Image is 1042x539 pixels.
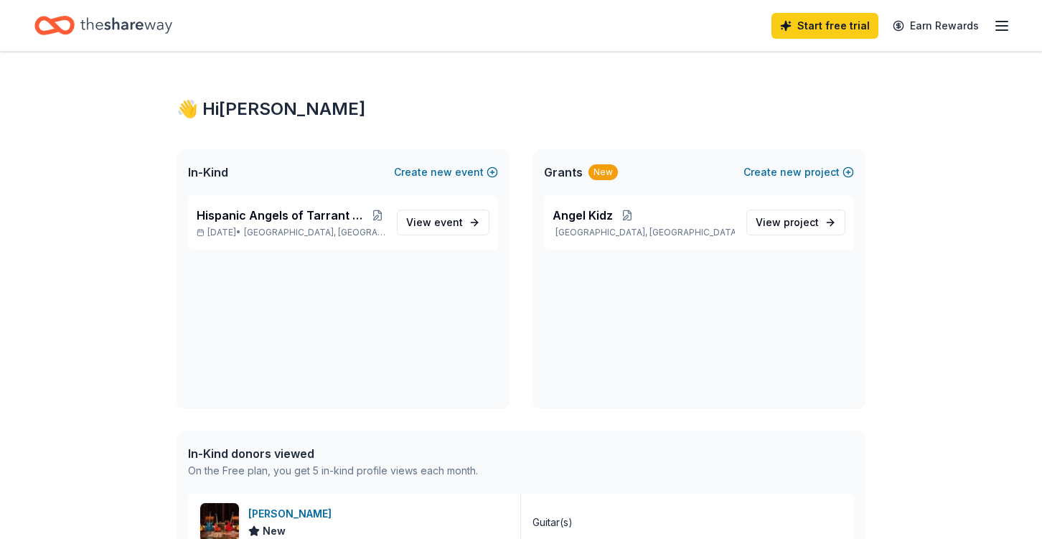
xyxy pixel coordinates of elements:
[431,164,452,181] span: new
[771,13,878,39] a: Start free trial
[553,227,735,238] p: [GEOGRAPHIC_DATA], [GEOGRAPHIC_DATA]
[884,13,987,39] a: Earn Rewards
[532,514,573,531] div: Guitar(s)
[544,164,583,181] span: Grants
[780,164,802,181] span: new
[188,445,478,462] div: In-Kind donors viewed
[756,214,819,231] span: View
[188,462,478,479] div: On the Free plan, you get 5 in-kind profile views each month.
[197,227,385,238] p: [DATE] •
[188,164,228,181] span: In-Kind
[743,164,854,181] button: Createnewproject
[177,98,865,121] div: 👋 Hi [PERSON_NAME]
[434,216,463,228] span: event
[34,9,172,42] a: Home
[244,227,385,238] span: [GEOGRAPHIC_DATA], [GEOGRAPHIC_DATA]
[784,216,819,228] span: project
[197,207,370,224] span: Hispanic Angels of Tarrant County 6th Annual Fundraiser
[588,164,618,180] div: New
[397,210,489,235] a: View event
[248,505,337,522] div: [PERSON_NAME]
[406,214,463,231] span: View
[394,164,498,181] button: Createnewevent
[553,207,613,224] span: Angel Kidz
[746,210,845,235] a: View project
